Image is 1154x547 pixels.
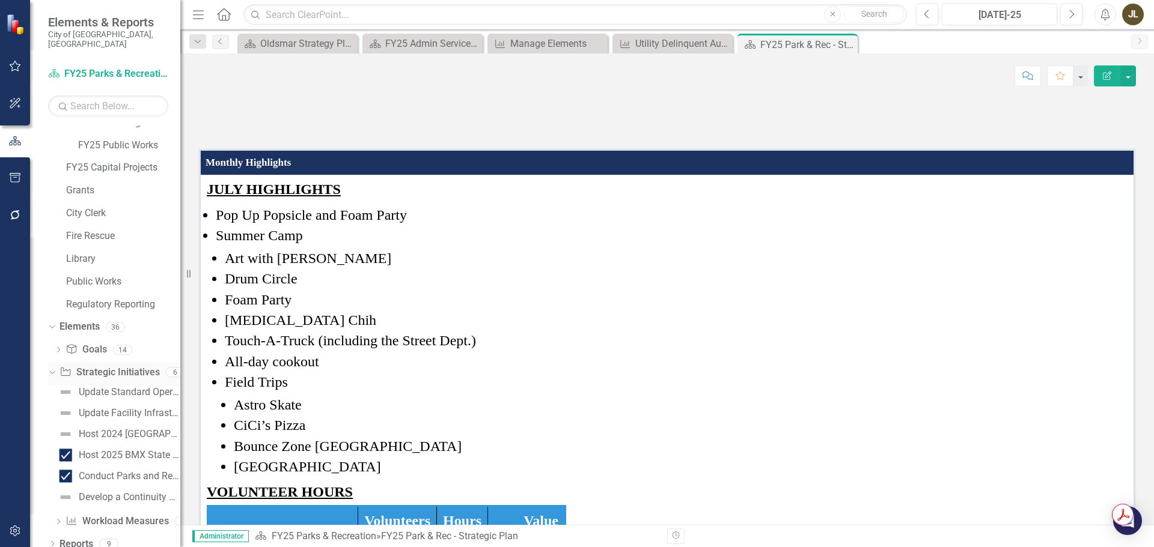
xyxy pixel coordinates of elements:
[55,488,180,507] a: Develop a Continuity of Operations plan
[60,366,159,379] a: Strategic Initiatives
[55,425,180,444] a: Host 2024 [GEOGRAPHIC_DATA] BMX Gator Nationals
[207,181,341,197] u: JULY HIGHLIGHTS
[79,450,180,461] div: Host 2025 BMX State Race
[66,207,180,220] a: City Clerk
[225,354,319,369] span: All-day cookout
[79,492,180,503] div: Develop a Continuity of Operations plan
[243,4,907,25] input: Search ClearPoint...
[524,513,558,528] span: Value
[175,516,194,527] div: 16
[381,530,518,542] div: FY25 Park & Rec - Strategic Plan
[66,298,180,312] a: Regulatory Reporting
[66,229,180,243] a: Fire Rescue
[55,403,180,423] a: Update Facility Infrastructure Assessment Book
[66,515,168,528] a: Workload Measures
[255,530,658,543] div: »
[207,484,353,500] u: VOLUNTEER HOURS
[113,345,132,355] div: 14
[106,322,125,332] div: 36
[510,36,605,51] div: Manage Elements
[615,36,730,51] a: Utility Delinquent Auto-Calls Completed
[79,471,180,482] div: Conduct Parks and Recreation Programming Survey
[225,292,292,307] span: Foam Party
[844,6,904,23] button: Search
[942,4,1057,25] button: [DATE]-25
[192,530,249,542] span: Administrator
[66,161,180,175] a: FY25 Capital Projects
[58,469,73,483] img: Completed
[225,312,376,328] span: [MEDICAL_DATA] Chih
[79,408,180,419] div: Update Facility Infrastructure Assessment Book
[55,446,180,465] a: Host 2025 BMX State Race
[760,37,855,52] div: FY25 Park & Rec - Strategic Plan
[66,252,180,266] a: Library
[58,427,73,441] img: Not Defined
[55,467,180,486] a: Conduct Parks and Recreation Programming Survey
[58,406,73,420] img: Not Defined
[48,29,168,49] small: City of [GEOGRAPHIC_DATA], [GEOGRAPHIC_DATA]
[234,397,302,413] span: Astro Skate
[78,139,180,153] a: FY25 Public Works
[66,275,180,289] a: Public Works
[48,15,168,29] span: Elements & Reports
[48,95,168,116] input: Search Below...
[225,250,391,266] span: Art with [PERSON_NAME]
[216,207,407,223] span: Pop Up Popsicle and Foam Party
[225,374,288,390] span: Field Trips
[166,367,185,378] div: 6
[861,9,887,19] span: Search
[58,490,73,504] img: Not Defined
[58,385,73,399] img: Not Defined
[364,513,430,528] span: Volunteers
[216,228,303,243] span: Summer Camp
[635,36,730,51] div: Utility Delinquent Auto-Calls Completed
[48,67,168,81] a: FY25 Parks & Recreation
[385,36,480,51] div: FY25 Admin Services - Strategic Plan
[443,513,481,528] span: Hours
[6,13,27,34] img: ClearPoint Strategy
[66,184,180,198] a: Grants
[234,438,462,454] span: Bounce Zone [GEOGRAPHIC_DATA]
[60,320,100,334] a: Elements
[79,429,180,440] div: Host 2024 [GEOGRAPHIC_DATA] BMX Gator Nationals
[272,530,376,542] a: FY25 Parks & Recreation
[260,36,355,51] div: Oldsmar Strategy Plan
[490,36,605,51] a: Manage Elements
[225,271,298,286] span: Drum Circle
[234,417,305,433] span: CiCi’s Pizza
[225,333,476,348] span: Touch-A-Truck (including the Street Dept.)
[79,387,180,397] div: Update Standard Operating Procedures
[365,36,480,51] a: FY25 Admin Services - Strategic Plan
[946,8,1053,22] div: [DATE]-25
[234,459,381,474] span: [GEOGRAPHIC_DATA]
[66,343,106,357] a: Goals
[240,36,355,51] a: Oldsmar Strategy Plan
[58,448,73,462] img: Completed
[1122,4,1144,25] button: JL
[55,382,180,402] a: Update Standard Operating Procedures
